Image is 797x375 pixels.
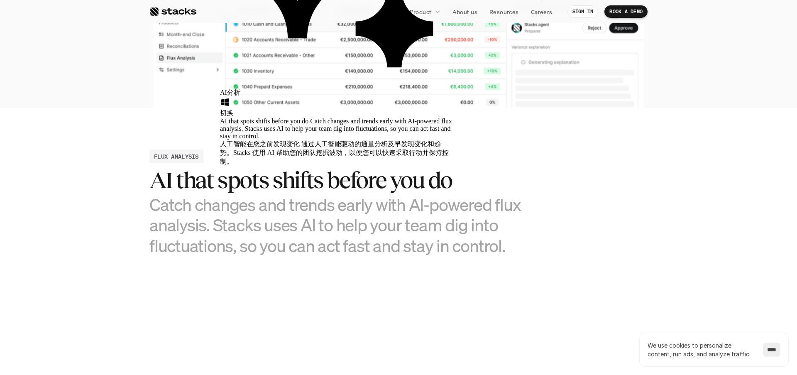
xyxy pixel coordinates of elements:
[604,5,648,18] a: BOOK A DEMO
[531,7,553,16] p: Careers
[572,9,594,15] p: SIGN IN
[648,341,755,358] p: We use cookies to personalize content, run ads, and analyze traffic.
[489,7,519,16] p: Resources
[484,4,524,19] a: Resources
[154,152,199,161] h2: FLUX ANALYSIS
[567,5,599,18] a: SIGN IN
[609,9,643,15] p: BOOK A DEMO
[149,194,523,256] h3: Catch changes and trends early with AI-powered flux analysis. Stacks uses AI to help your team di...
[98,158,134,164] a: Privacy Policy
[149,167,523,193] h2: AI that spots shifts before you do
[452,7,477,16] p: About us
[526,4,557,19] a: Careers
[447,4,482,19] a: About us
